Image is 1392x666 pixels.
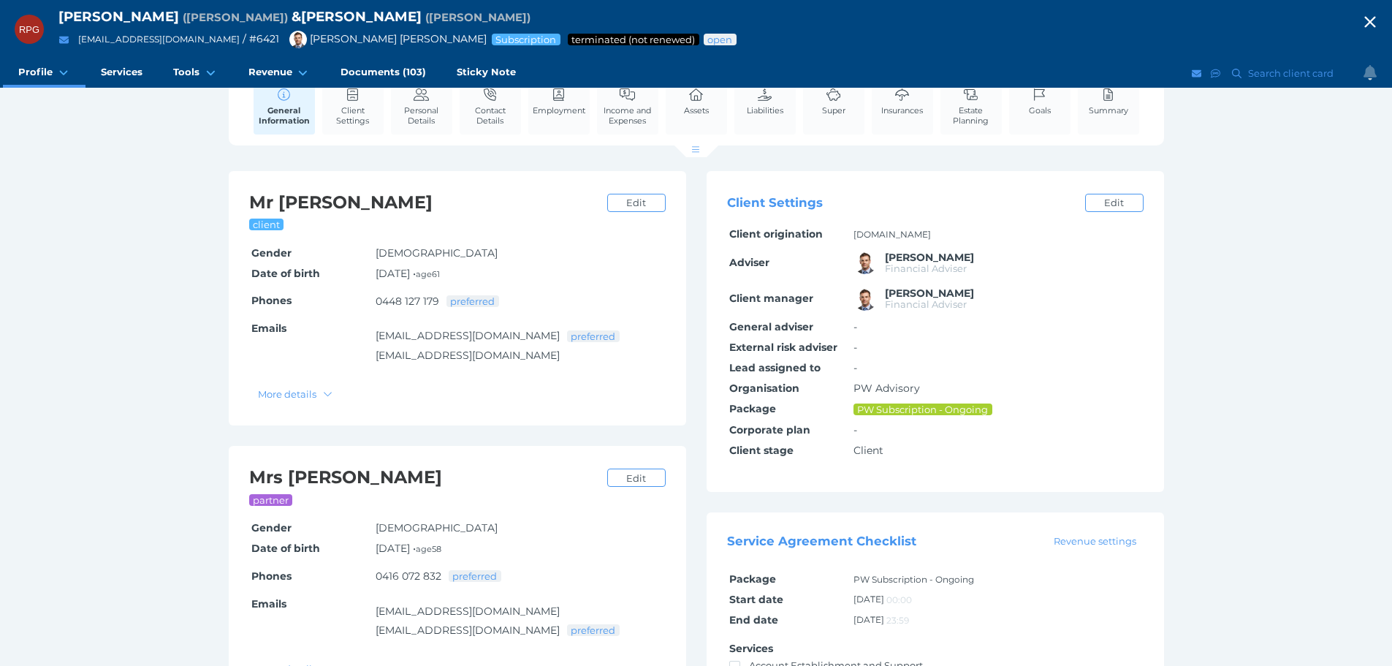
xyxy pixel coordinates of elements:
span: Client [853,444,883,457]
span: General Information [257,105,311,126]
span: [PERSON_NAME] [58,8,179,25]
span: Lead assigned to [729,361,821,374]
a: Summary [1085,79,1132,124]
span: Start date [729,593,783,606]
span: - [853,341,857,354]
a: Revenue [233,58,325,88]
span: Adviser [729,256,769,269]
span: / # 6421 [243,32,279,45]
span: Corporate plan [729,423,810,436]
span: - [853,423,857,436]
a: Super [818,79,849,124]
span: Services [729,642,773,655]
span: Client manager [729,292,813,305]
span: Sticky Note [457,66,516,78]
span: 23:59 [886,615,909,626]
span: Personal Details [395,105,449,126]
button: Search client card [1225,64,1341,83]
span: Employment [533,105,585,116]
a: General Information [254,79,315,135]
span: Preferred name [425,10,530,24]
span: Profile [18,66,53,78]
a: Insurances [878,79,927,124]
span: Assets [684,105,709,116]
img: Brad Bond [853,251,877,274]
a: [EMAIL_ADDRESS][DOMAIN_NAME] [376,624,560,637]
a: Estate Planning [940,79,1002,134]
span: Estate Planning [944,105,998,126]
span: Revenue settings [1047,535,1142,547]
a: Personal Details [391,79,452,134]
span: Client Settings [326,105,380,126]
span: [PERSON_NAME] [PERSON_NAME] [282,32,487,45]
span: Summary [1089,105,1128,116]
span: More details [252,388,320,400]
span: client [252,219,281,230]
span: Liabilities [747,105,783,116]
span: Documents (103) [341,66,426,78]
span: [DEMOGRAPHIC_DATA] [376,521,498,534]
span: Super [822,105,845,116]
span: PW Advisory [853,382,920,395]
a: Goals [1025,79,1054,124]
span: - [853,361,857,374]
span: Tools [173,66,199,78]
span: Organisation [729,382,799,395]
a: Edit [607,469,666,487]
td: [DOMAIN_NAME] [851,224,1144,245]
span: preferred [570,624,617,636]
a: Edit [607,194,666,212]
a: Client Settings [322,79,384,134]
span: preferred [452,570,498,582]
span: [DEMOGRAPHIC_DATA] [376,246,498,260]
span: Phones [251,294,292,307]
span: Financial Adviser [885,298,967,310]
span: preferred [449,295,496,307]
td: PW Subscription - Ongoing [851,569,1144,590]
a: Contact Details [460,79,521,134]
button: More details [251,385,340,403]
span: Edit [620,197,652,208]
a: [EMAIL_ADDRESS][DOMAIN_NAME] [78,34,240,45]
span: Preferred name [183,10,288,24]
span: Service package status: Not renewed [571,34,696,45]
td: [DATE] [851,610,1144,631]
span: - [853,320,857,333]
span: Income and Expenses [601,105,655,126]
span: 00:00 [886,594,912,605]
a: 0448 127 179 [376,295,439,308]
span: PW Subscription - Ongoing [856,404,989,415]
a: Liabilities [743,79,787,124]
small: age 58 [416,544,441,554]
a: [EMAIL_ADDRESS][DOMAIN_NAME] [376,604,560,617]
button: Email [1190,64,1204,83]
span: General adviser [729,320,813,333]
td: [DATE] [851,590,1144,610]
span: Service Agreement Checklist [727,534,916,548]
span: Subscription [495,34,558,45]
span: Revenue [248,66,292,78]
a: Revenue settings [1046,534,1143,548]
a: Assets [680,79,712,124]
span: Services [101,66,142,78]
img: Brad Bond [289,31,307,48]
span: Financial Adviser [885,262,967,274]
span: Gender [251,246,292,260]
a: Employment [529,79,589,124]
span: & [PERSON_NAME] [292,8,422,25]
span: partner [252,494,290,506]
span: preferred [570,330,617,342]
h2: Mrs [PERSON_NAME] [249,466,600,489]
small: age 61 [416,269,440,279]
span: [DATE] • [376,542,441,555]
button: SMS [1209,64,1223,83]
span: Date of birth [251,267,320,280]
span: External risk adviser [729,341,837,354]
span: Gender [251,521,292,534]
a: Documents (103) [325,58,441,88]
span: Edit [1098,197,1130,208]
span: Package [729,402,776,415]
span: Advice status: Review not yet booked in [707,34,734,45]
a: [EMAIL_ADDRESS][DOMAIN_NAME] [376,329,560,342]
a: Edit [1085,194,1144,212]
